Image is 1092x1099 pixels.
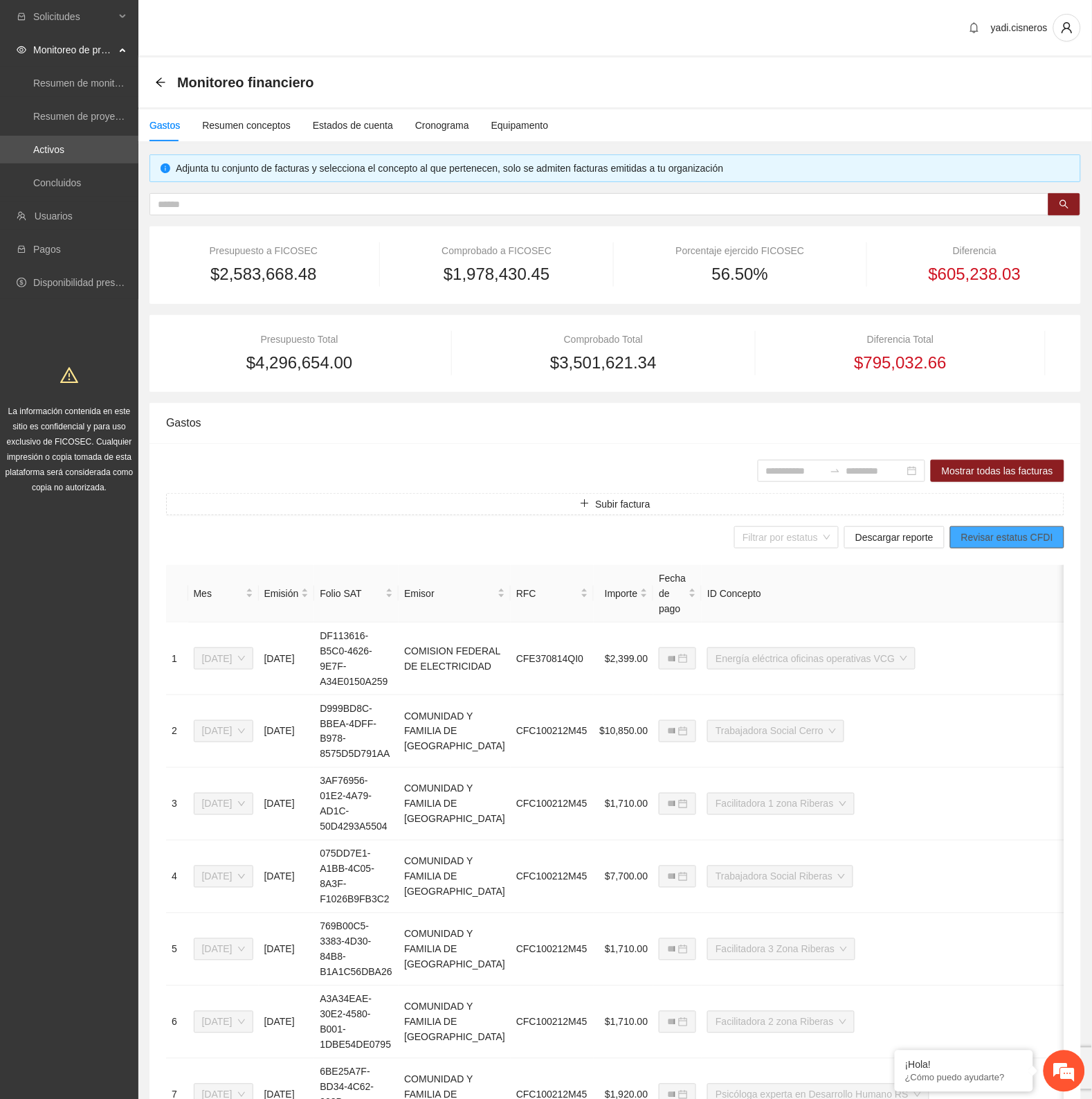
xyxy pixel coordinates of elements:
[202,648,245,669] span: Julio 2025
[511,623,594,695] td: CFE370814QI0
[1054,21,1080,34] span: user
[1059,199,1069,211] span: search
[444,261,549,287] span: $1,978,430.45
[259,768,315,841] td: [DATE]
[202,866,245,887] span: Julio 2025
[202,1012,245,1033] span: Julio 2025
[194,586,243,601] span: Mes
[246,350,352,376] span: $4,296,654.00
[259,913,315,986] td: [DATE]
[314,565,399,623] th: Folio SAT
[320,586,383,601] span: Folio SAT
[511,768,594,841] td: CFC100212M45
[399,695,511,768] td: COMUNIDAD Y FAMILIA DE [GEOGRAPHIC_DATA]
[716,1012,846,1033] span: Facilitadora 2 zona Riberas
[855,350,947,376] span: $795,032.66
[580,499,590,510] span: plus
[415,118,469,133] div: Cronograma
[35,211,73,222] a: Usuarios
[830,465,841,476] span: swap-right
[594,695,653,768] td: $10,850.00
[712,261,768,287] span: 56.50%
[259,623,315,695] td: [DATE]
[202,721,245,742] span: Julio 2025
[314,986,399,1059] td: A3A34EAE-30E2-4580-B001-1DBE54DE0795
[202,939,245,960] span: Julio 2025
[950,526,1064,548] button: Revisar estatus CFDI
[659,571,686,616] span: Fecha de pago
[404,586,495,601] span: Emisor
[259,565,315,623] th: Emisión
[202,794,245,814] span: Julio 2025
[594,913,653,986] td: $1,710.00
[227,7,260,40] div: Minimizar ventana de chat en vivo
[259,841,315,913] td: [DATE]
[314,768,399,841] td: 3AF76956-01E2-4A79-AD1C-50D4293A5504
[491,118,549,133] div: Equipamento
[166,695,188,768] td: 2
[314,695,399,768] td: D999BD8C-BBEA-4DFF-B978-8575D5D791AA
[716,794,846,814] span: Facilitadora 1 zona Riberas
[399,623,511,695] td: COMISION FEDERAL DE ELECTRICIDAD
[17,45,26,55] span: eye
[511,841,594,913] td: CFC100212M45
[716,648,907,669] span: Energía eléctrica oficinas operativas VCG
[991,22,1048,33] span: yadi.cisneros
[399,243,595,258] div: Comprobado a FICOSEC
[33,177,81,188] a: Concluidos
[264,586,299,601] span: Emisión
[885,243,1064,258] div: Diferencia
[511,565,594,623] th: RFC
[166,841,188,913] td: 4
[166,768,188,841] td: 3
[595,497,650,512] span: Subir factura
[716,939,847,960] span: Facilitadora 3 Zona Riberas
[511,913,594,986] td: CFC100212M45
[166,986,188,1059] td: 6
[594,986,653,1059] td: $1,710.00
[161,163,170,173] span: info-circle
[166,913,188,986] td: 5
[177,71,314,93] span: Monitoreo financiero
[33,111,181,122] a: Resumen de proyectos aprobados
[511,695,594,768] td: CFC100212M45
[399,565,511,623] th: Emisor
[550,350,656,376] span: $3,501,621.34
[399,986,511,1059] td: COMUNIDAD Y FAMILIA DE [GEOGRAPHIC_DATA]
[830,465,841,476] span: to
[80,185,191,325] span: Estamos en línea.
[399,841,511,913] td: COMUNIDAD Y FAMILIA DE [GEOGRAPHIC_DATA]
[594,768,653,841] td: $1,710.00
[210,261,316,287] span: $2,583,668.48
[716,866,845,887] span: Trabajadora Social Riberas
[314,913,399,986] td: 769B00C5-3383-4D30-84B8-B1A1C56DBA26
[1048,193,1080,215] button: search
[166,403,1064,443] div: Gastos
[844,526,945,548] button: Descargar reporte
[599,586,637,601] span: Importe
[905,1060,1023,1071] div: ¡Hola!
[961,530,1053,545] span: Revisar estatus CFDI
[314,841,399,913] td: 075DD7E1-A1BB-4C05-8A3F-F1026B9FB3C2
[314,623,399,695] td: DF113616-B5C0-4626-9E7F-A34E0150A259
[963,17,985,39] button: bell
[33,36,115,64] span: Monitoreo de proyectos
[516,586,578,601] span: RFC
[166,243,361,258] div: Presupuesto a FICOSEC
[202,118,291,133] div: Resumen conceptos
[313,118,393,133] div: Estados de cuenta
[470,332,736,347] div: Comprobado Total
[399,913,511,986] td: COMUNIDAD Y FAMILIA DE [GEOGRAPHIC_DATA]
[60,366,78,384] span: warning
[33,78,134,89] a: Resumen de monitoreo
[716,721,836,742] span: Trabajadora Social Cerro
[594,841,653,913] td: $7,700.00
[594,565,653,623] th: Importe
[176,161,1070,176] div: Adjunta tu conjunto de facturas y selecciona el concepto al que pertenecen, solo se admiten factu...
[855,530,934,545] span: Descargar reporte
[6,406,134,492] span: La información contenida en este sitio es confidencial y para uso exclusivo de FICOSEC. Cualquier...
[166,623,188,695] td: 1
[653,565,702,623] th: Fecha de pago
[942,463,1053,479] span: Mostrar todas las facturas
[399,768,511,841] td: COMUNIDAD Y FAMILIA DE [GEOGRAPHIC_DATA]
